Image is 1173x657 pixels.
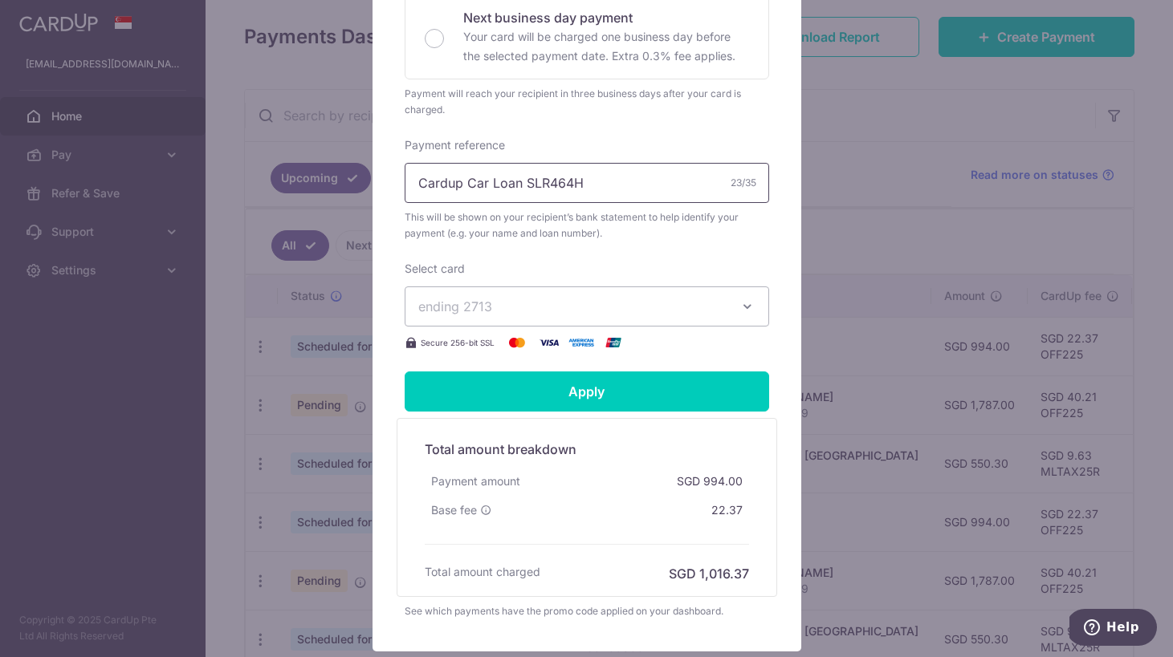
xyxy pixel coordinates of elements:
img: Mastercard [501,333,533,352]
span: ending 2713 [418,298,492,314]
p: Your card will be charged one business day before the selected payment date. Extra 0.3% fee applies. [463,27,749,66]
span: Base fee [431,502,477,518]
img: American Express [565,333,597,352]
h5: Total amount breakdown [425,440,749,459]
div: 23/35 [731,175,756,191]
div: SGD 994.00 [670,467,749,496]
label: Payment reference [405,137,505,153]
h6: SGD 1,016.37 [669,564,749,583]
iframe: Opens a widget where you can find more information [1069,609,1157,649]
div: See which payments have the promo code applied on your dashboard. [405,603,769,619]
label: Select card [405,261,465,277]
p: Next business day payment [463,8,749,27]
img: Visa [533,333,565,352]
div: 22.37 [705,496,749,525]
img: UnionPay [597,333,629,352]
input: Apply [405,371,769,412]
h6: Total amount charged [425,564,540,580]
div: Payment will reach your recipient in three business days after your card is charged. [405,86,769,118]
div: Payment amount [425,467,527,496]
button: ending 2713 [405,286,769,326]
span: Secure 256-bit SSL [421,336,495,349]
span: This will be shown on your recipient’s bank statement to help identify your payment (e.g. your na... [405,209,769,241]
